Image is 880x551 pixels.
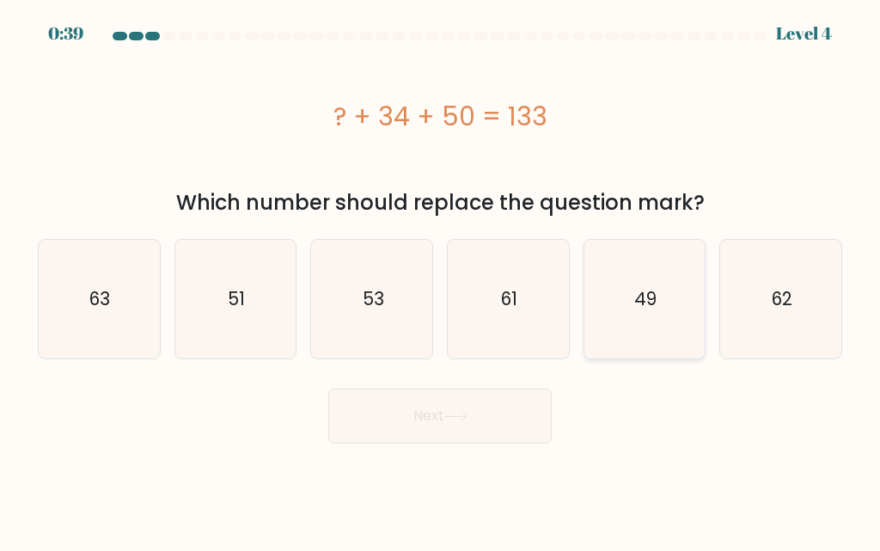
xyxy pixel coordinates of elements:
[501,286,517,311] text: 61
[90,286,111,311] text: 63
[363,286,384,311] text: 53
[772,286,792,311] text: 62
[48,21,83,46] div: 0:39
[776,21,832,46] div: Level 4
[328,389,552,444] button: Next
[38,97,842,136] div: ? + 34 + 50 = 133
[48,187,832,218] div: Which number should replace the question mark?
[228,286,245,311] text: 51
[634,286,657,311] text: 49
